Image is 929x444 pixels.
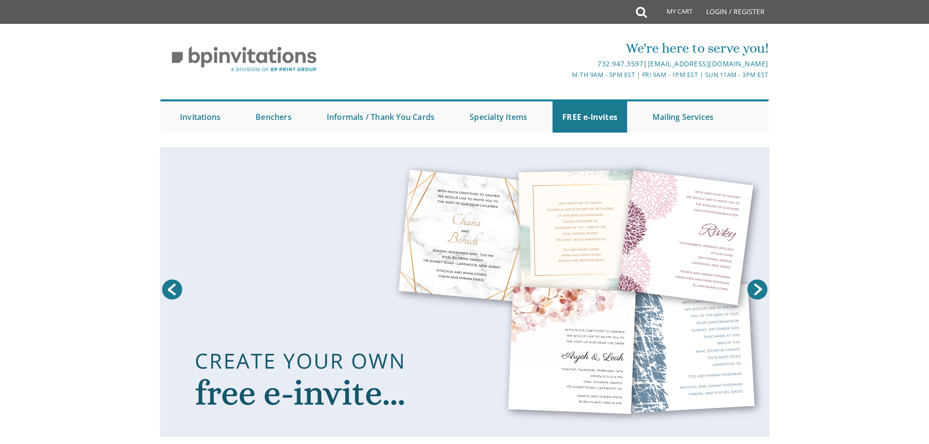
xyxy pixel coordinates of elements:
[160,277,184,302] a: Prev
[160,39,328,79] img: BP Invitation Loft
[643,101,723,133] a: Mailing Services
[553,101,627,133] a: FREE e-Invites
[364,70,769,80] div: M-Th 9am - 5pm EST | Fri 9am - 1pm EST | Sun 11am - 3pm EST
[597,59,643,68] a: 732.947.3597
[170,101,230,133] a: Invitations
[460,101,537,133] a: Specialty Items
[364,39,769,58] div: We're here to serve you!
[364,58,769,70] div: |
[246,101,301,133] a: Benchers
[869,383,929,429] iframe: chat widget
[745,277,770,302] a: Next
[648,59,769,68] a: [EMAIL_ADDRESS][DOMAIN_NAME]
[317,101,444,133] a: Informals / Thank You Cards
[646,1,699,25] a: My Cart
